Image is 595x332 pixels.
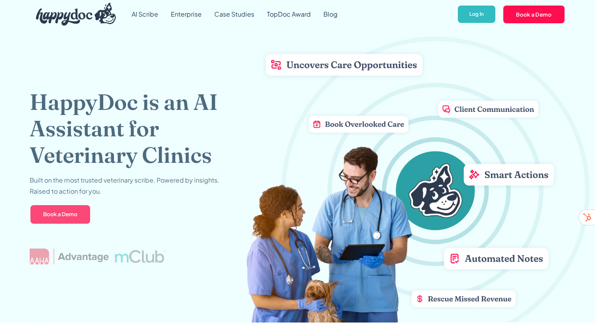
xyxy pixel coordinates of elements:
[30,175,219,197] p: Built on the most trusted veterinary scribe. Powered by insights. Raised to action for you.
[30,249,109,264] img: AAHA Advantage logo
[30,204,91,225] a: Book a Demo
[36,3,116,26] img: HappyDoc Logo: A happy dog with his ear up, listening.
[115,250,166,263] img: mclub logo
[457,5,496,24] a: Log In
[30,1,116,28] a: home
[30,89,271,168] h1: HappyDoc is an AI Assistant for Veterinary Clinics
[502,5,565,24] a: Book a Demo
